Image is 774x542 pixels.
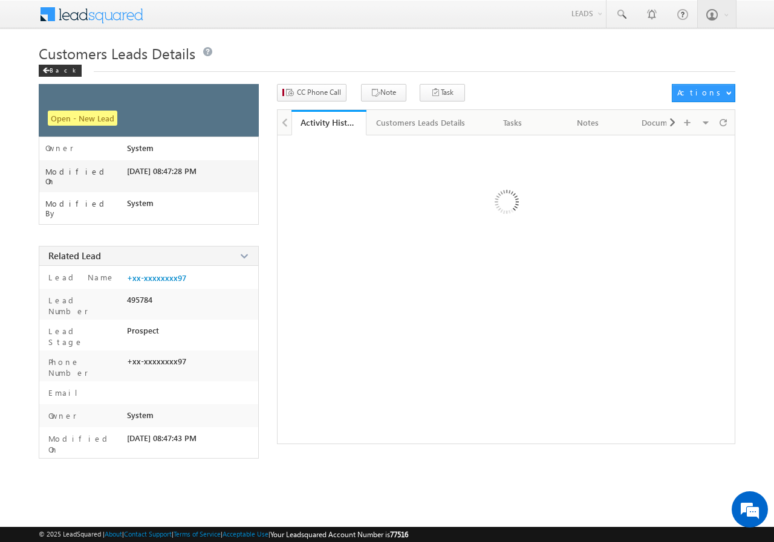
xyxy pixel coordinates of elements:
label: Phone Number [45,356,122,378]
a: Contact Support [124,530,172,538]
div: Tasks [486,115,540,130]
li: Activity History [291,110,366,134]
a: About [105,530,122,538]
div: Activity History [301,117,357,128]
a: +xx-xxxxxxxx97 [127,273,186,283]
span: System [127,410,154,420]
span: +xx-xxxxxxxx97 [127,356,186,366]
label: Modified On [45,167,127,186]
a: Activity History [291,110,366,135]
span: Customers Leads Details [39,44,195,63]
button: Actions [672,84,735,102]
img: Loading ... [443,141,568,266]
span: Related Lead [48,250,101,262]
a: Acceptable Use [223,530,268,538]
label: Owner [45,143,74,153]
div: Customers Leads Details [376,115,465,130]
div: Notes [561,115,615,130]
span: Open - New Lead [48,111,117,126]
button: Task [420,84,465,102]
span: System [127,143,154,153]
a: Documents [626,110,701,135]
span: 77516 [390,530,408,539]
span: [DATE] 08:47:43 PM [127,433,197,443]
label: Modified By [45,199,127,218]
a: Notes [551,110,626,135]
a: Terms of Service [174,530,221,538]
label: Modified On [45,433,122,455]
button: CC Phone Call [277,84,346,102]
label: Lead Number [45,295,122,317]
span: [DATE] 08:47:28 PM [127,166,197,176]
div: Actions [677,87,725,98]
a: Tasks [476,110,551,135]
label: Lead Stage [45,326,122,347]
span: Your Leadsquared Account Number is [270,530,408,539]
div: Back [39,65,82,77]
div: Documents [636,115,690,130]
span: System [127,198,154,208]
span: Prospect [127,326,159,335]
button: Note [361,84,406,102]
span: 495784 [127,295,152,305]
span: CC Phone Call [297,87,341,98]
span: © 2025 LeadSquared | | | | | [39,529,408,540]
label: Owner [45,410,77,421]
a: Customers Leads Details [366,110,476,135]
label: Email [45,387,87,398]
label: Lead Name [45,272,115,283]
